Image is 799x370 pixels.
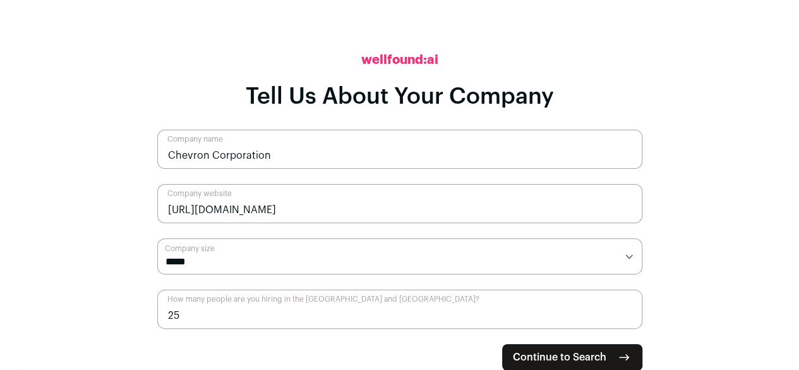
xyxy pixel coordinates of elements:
[513,350,606,365] span: Continue to Search
[361,51,438,69] h2: wellfound:ai
[246,84,554,109] h1: Tell Us About Your Company
[157,130,642,169] input: Company name
[157,290,642,329] input: How many people are you hiring in the US and Canada?
[157,184,642,223] input: Company website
